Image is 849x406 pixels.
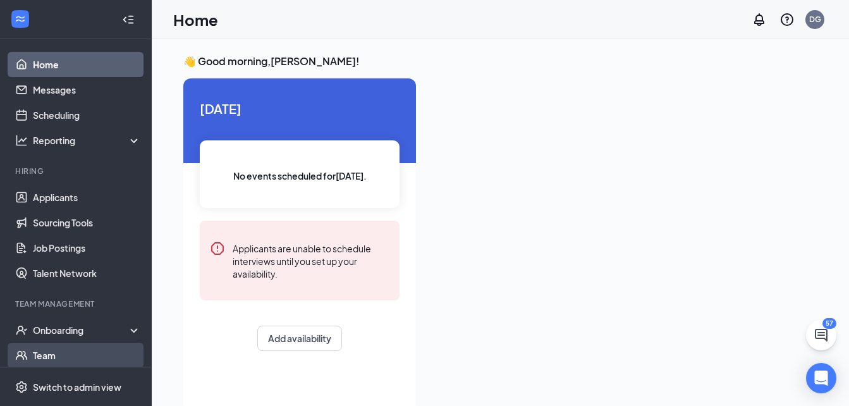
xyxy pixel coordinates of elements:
svg: UserCheck [15,324,28,336]
svg: Collapse [122,13,135,26]
h3: 👋 Good morning, [PERSON_NAME] ! [183,54,817,68]
a: Home [33,52,141,77]
div: Applicants are unable to schedule interviews until you set up your availability. [233,241,389,280]
svg: Notifications [752,12,767,27]
a: Scheduling [33,102,141,128]
svg: Error [210,241,225,256]
div: Reporting [33,134,142,147]
div: Switch to admin view [33,381,121,393]
a: Sourcing Tools [33,210,141,235]
svg: WorkstreamLogo [14,13,27,25]
span: No events scheduled for [DATE] . [233,169,367,183]
div: 57 [822,318,836,329]
svg: Settings [15,381,28,393]
div: DG [809,14,821,25]
svg: ChatActive [814,328,829,343]
button: ChatActive [806,320,836,350]
div: Team Management [15,298,138,309]
button: Add availability [257,326,342,351]
a: Team [33,343,141,368]
a: Applicants [33,185,141,210]
div: Open Intercom Messenger [806,363,836,393]
svg: QuestionInfo [779,12,795,27]
a: Messages [33,77,141,102]
h1: Home [173,9,218,30]
a: Talent Network [33,261,141,286]
span: [DATE] [200,99,400,118]
a: Job Postings [33,235,141,261]
div: Hiring [15,166,138,176]
svg: Analysis [15,134,28,147]
div: Onboarding [33,324,130,336]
